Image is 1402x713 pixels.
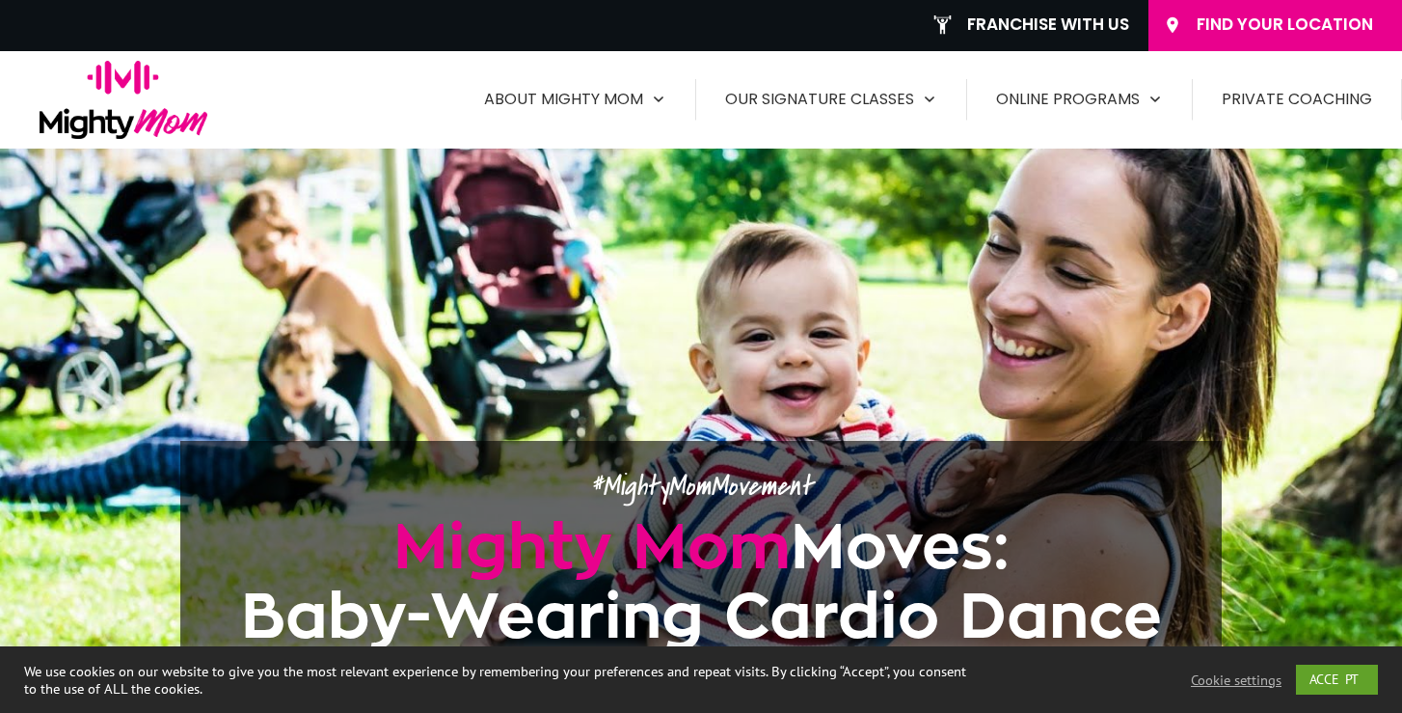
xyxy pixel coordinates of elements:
[24,663,972,698] div: We use cookies on our website to give you the most relevant experience by remembering your prefer...
[1222,84,1372,115] a: Private Coaching
[393,516,791,579] span: Mighty Mom
[40,61,207,139] img: logo-mighty-mom-full
[201,461,1201,512] p: #MightyMomMovement
[241,586,1162,648] span: Baby-Wearing Cardio Dance
[725,84,937,115] a: Our Signature Classes
[967,14,1129,36] span: Franchise With Us
[996,84,1140,115] span: Online Programs
[791,516,1010,579] span: Moves:
[1197,14,1388,36] span: Find Your Location
[1191,672,1281,689] a: Cookie settings
[484,84,643,115] span: About Mighty Mom
[725,84,914,115] span: Our Signature Classes
[484,84,666,115] a: About Mighty Mom
[1296,665,1378,695] a: ACCEPT
[996,84,1163,115] a: Online Programs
